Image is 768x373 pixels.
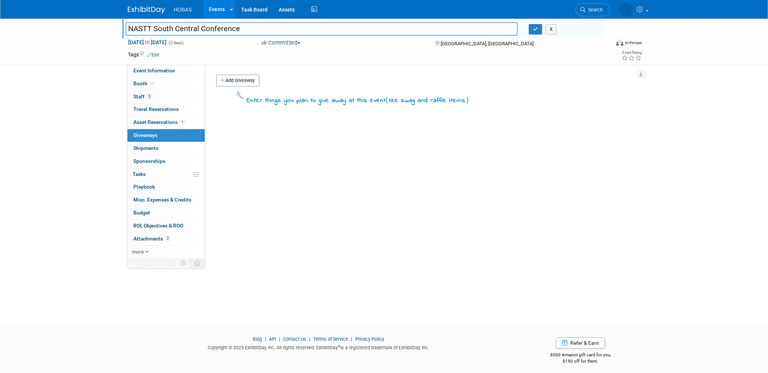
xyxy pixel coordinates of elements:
span: Travel Reservations [133,106,179,112]
div: Event Rating [622,51,642,55]
td: Personalize Event Tab Strip [177,258,190,268]
td: Toggle Event Tabs [189,258,205,268]
span: ROI, Objectives & ROO [133,223,183,229]
span: Event Information [133,68,175,73]
img: ExhibitDay [128,6,165,14]
a: Privacy Policy [355,336,384,342]
a: Edit [147,52,159,58]
a: Booth [127,78,205,90]
a: Travel Reservations [127,103,205,116]
span: more [132,249,144,255]
span: | [263,336,268,342]
span: 3 [146,94,152,99]
span: [GEOGRAPHIC_DATA], [GEOGRAPHIC_DATA] [441,41,534,46]
a: Search [576,3,610,16]
span: Sponsorships [133,158,165,164]
img: Format-Inperson.png [616,40,623,46]
span: Asset Reservations [133,119,185,125]
a: Event Information [127,65,205,77]
span: Budget [133,210,150,216]
div: $150 off for them. [521,358,641,364]
span: Attachments [133,236,171,242]
a: Giveaways [127,129,205,142]
span: ) [466,96,469,104]
span: Staff [133,94,152,99]
span: HOBAS [174,7,192,13]
span: [DATE] [DATE] [128,39,167,46]
span: | [349,336,354,342]
div: Enter things you plan to give away at this event like swag and raffle items [247,95,469,105]
span: Search [586,7,603,13]
span: 2 [165,236,171,241]
button: X [545,24,557,35]
span: 1 [179,120,185,125]
a: Playbook [127,181,205,193]
sup: ® [338,344,340,349]
button: Committed [259,39,303,47]
a: Budget [127,207,205,219]
span: | [277,336,282,342]
a: Terms of Service [313,336,348,342]
div: $500 Amazon gift card for you, [521,347,641,364]
a: Refer & Earn [556,337,605,349]
i: Booth reservation complete [151,81,155,85]
a: Shipments [127,142,205,155]
a: more [127,246,205,258]
a: Add Giveaway [216,75,259,86]
span: (2 days) [168,40,184,45]
a: Misc. Expenses & Credits [127,194,205,206]
span: Tasks [133,171,146,177]
a: Contact Us [283,336,306,342]
a: Tasks [127,168,205,181]
a: Attachments2 [127,233,205,245]
span: to [144,39,151,45]
div: Copyright © 2025 ExhibitDay, Inc. All rights reserved. ExhibitDay is a registered trademark of Ex... [128,343,510,351]
td: Tags [128,51,159,58]
span: Playbook [133,184,155,190]
a: ROI, Objectives & ROO [127,220,205,232]
a: Blog [253,336,262,342]
a: Staff3 [127,91,205,103]
span: Misc. Expenses & Credits [133,197,191,203]
span: Giveaways [133,132,158,138]
span: Shipments [133,145,158,151]
a: API [269,336,276,342]
span: | [307,336,312,342]
a: Sponsorships [127,155,205,168]
a: Asset Reservations1 [127,116,205,129]
span: Booth [133,81,156,86]
div: In-Person [625,40,642,46]
span: ( [386,96,389,104]
img: Lia Chowdhury [619,3,633,17]
div: Event Format [566,39,642,50]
